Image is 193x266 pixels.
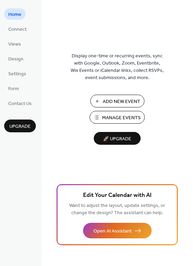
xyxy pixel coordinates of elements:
[93,228,132,235] span: Open AI Assistant
[8,56,23,63] span: Design
[8,85,19,93] span: Form
[8,26,27,33] span: Connect
[9,123,31,130] span: Upgrade
[8,11,21,18] span: Home
[4,8,26,20] a: Home
[94,132,141,145] button: 🚀 Upgrade
[8,100,32,107] span: Contact Us
[4,120,36,132] button: Upgrade
[102,114,141,122] span: Manage Events
[4,23,31,35] a: Connect
[4,38,25,49] a: Views
[4,53,28,64] a: Design
[69,201,165,218] span: Want to adjust the layout, update settings, or change the design? The assistant can help.
[90,95,144,107] button: Add New Event
[71,53,164,82] span: Display one-time or recurring events, sync with Google, Outlook, Zoom, Eventbrite, Wix Events or ...
[103,98,140,105] span: Add New Event
[8,70,26,78] span: Settings
[4,83,23,94] a: Form
[4,68,30,79] a: Settings
[83,223,152,238] button: Open AI Assistant
[4,97,36,109] a: Contact Us
[90,111,145,124] button: Manage Events
[83,191,152,200] span: Edit Your Calendar with AI
[98,134,136,144] span: 🚀 Upgrade
[8,41,21,48] span: Views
